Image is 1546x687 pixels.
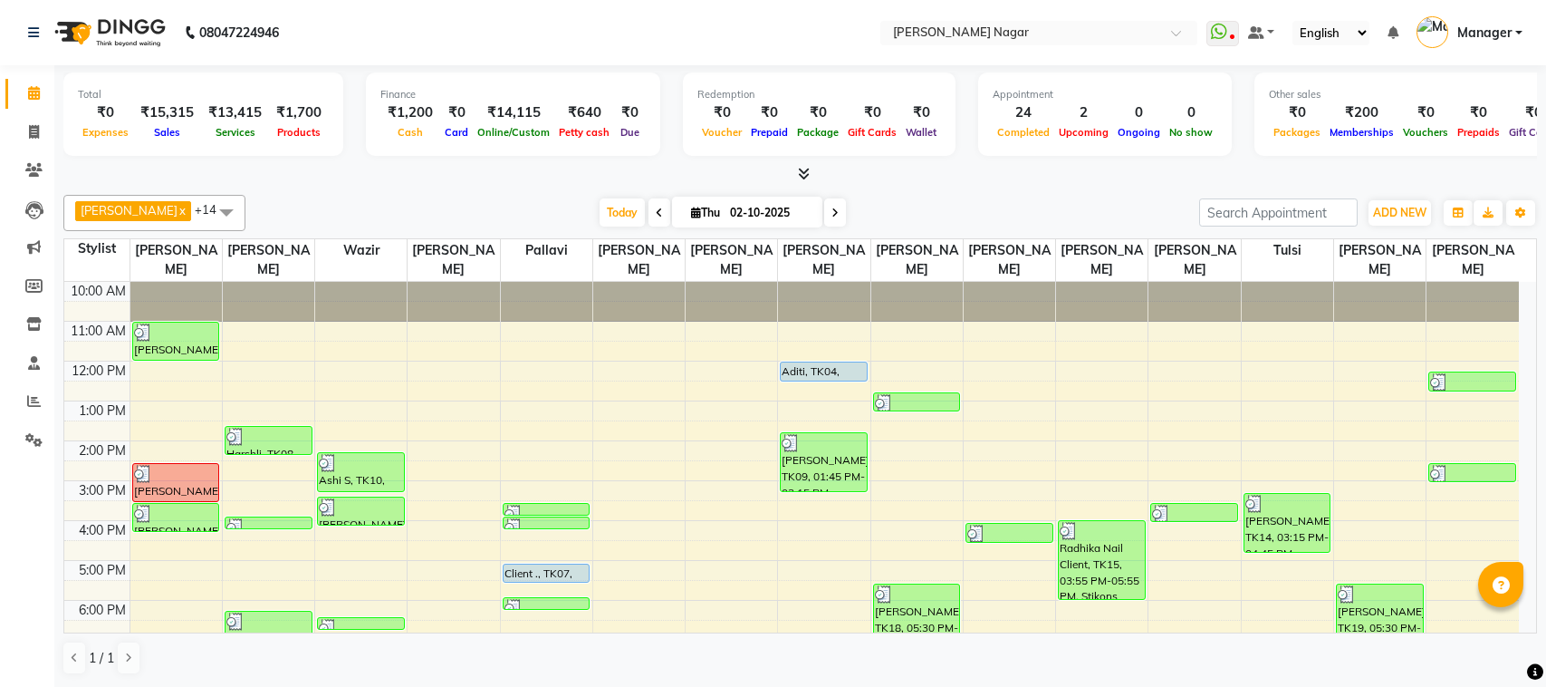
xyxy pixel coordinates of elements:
span: Today [600,198,645,227]
span: Thu [687,206,725,219]
div: ₹14,115 [473,102,554,123]
div: Appointment [993,87,1217,102]
div: Client ., TK07, 05:00 PM-05:30 PM, Fa+fl+um(honey or cream wax) [504,565,590,582]
div: ₹0 [901,102,941,123]
span: [PERSON_NAME] [871,239,963,281]
span: ADD NEW [1373,206,1426,219]
span: Expenses [78,126,133,139]
span: [PERSON_NAME] [964,239,1055,281]
div: ₹0 [843,102,901,123]
div: ₹1,700 [269,102,329,123]
div: ₹0 [697,102,746,123]
div: [PERSON_NAME], TK02, 11:00 AM-12:00 PM, [PERSON_NAME] Global hair colour [133,323,219,360]
div: 11:00 AM [67,322,130,341]
span: Packages [1269,126,1325,139]
div: ₹0 [440,102,473,123]
span: +14 [195,202,230,217]
div: 12:00 PM [68,362,130,381]
div: 5:00 PM [75,561,130,580]
span: Completed [993,126,1054,139]
div: [PERSON_NAME], TK17, 06:20 PM-06:40 PM, Blowdry [318,618,404,629]
div: Total [78,87,329,102]
div: ₹0 [746,102,792,123]
div: 0 [1113,102,1165,123]
span: [PERSON_NAME] [1148,239,1240,281]
span: pallavi [501,239,592,262]
div: 1:00 PM [75,402,130,421]
div: [PERSON_NAME], TK12, 03:20 PM-04:05 PM, [DEMOGRAPHIC_DATA] Haircut + Hairwash [318,498,404,525]
span: Manager [1457,24,1512,43]
span: Voucher [697,126,746,139]
img: Manager [1416,16,1448,48]
div: Aditi, TK04, 12:00 PM-12:30 PM, gel polish [781,363,867,381]
div: ₹15,315 [133,102,201,123]
div: Stylist [64,239,130,258]
span: [PERSON_NAME] [686,239,777,281]
img: logo [46,7,170,58]
div: ₹1,200 [380,102,440,123]
span: Vouchers [1398,126,1453,139]
div: 6:00 PM [75,601,130,620]
span: Petty cash [554,126,614,139]
span: Wallet [901,126,941,139]
div: [PERSON_NAME], TK14, 03:15 PM-04:45 PM, Stikons Extensions with gel polish [1244,494,1330,552]
span: Wazir [315,239,407,262]
div: [PERSON_NAME] New Client, TK01, 03:30 PM-04:15 PM, Matrix Root Touchup [133,504,219,531]
div: ₹640 [554,102,614,123]
b: 08047224946 [199,7,279,58]
div: ₹200 [1325,102,1398,123]
div: ₹13,415 [201,102,269,123]
span: No show [1165,126,1217,139]
span: [PERSON_NAME] [1056,239,1147,281]
div: ₹0 [614,102,646,123]
div: Redemption [697,87,941,102]
div: [PERSON_NAME], TK06, 03:30 PM-04:00 PM, gel polish [1151,504,1237,521]
span: Cash [393,126,427,139]
div: ₹0 [1269,102,1325,123]
div: Aarati [PERSON_NAME] Frnd, TK16, 06:10 PM-06:55 PM, Hairspa [226,612,312,639]
span: [PERSON_NAME] [130,239,222,281]
span: Memberships [1325,126,1398,139]
div: 2:00 PM [75,441,130,460]
span: Prepaids [1453,126,1504,139]
span: Package [792,126,843,139]
div: ₹0 [792,102,843,123]
div: Ashi S, TK10, 02:15 PM-03:15 PM, Advance hairspa [318,453,404,491]
span: [PERSON_NAME] [593,239,685,281]
div: [PERSON_NAME], TK11, 03:30 PM-03:50 PM, Threading Eyebrow [504,504,590,515]
div: [PERSON_NAME], TK11, 03:50 PM-04:10 PM, Blowdry [226,518,312,528]
a: x [178,203,186,218]
span: Products [273,126,325,139]
iframe: chat widget [1470,614,1528,669]
span: Online/Custom [473,126,554,139]
input: Search Appointment [1199,198,1358,227]
div: ₹0 [1398,102,1453,123]
div: 0 [1165,102,1217,123]
span: [PERSON_NAME] [81,203,178,218]
span: Due [616,126,644,139]
div: Radhika Nail Client, TK15, 03:55 PM-05:55 PM, Stikons Extensions with gel polish,Stikons Extesion... [1059,521,1145,599]
span: Gift Cards [843,126,901,139]
div: 24 [993,102,1054,123]
div: [PERSON_NAME], TK18, 05:30 PM-07:00 PM, Stikons Extensions with gel polish [874,585,960,643]
div: [PERSON_NAME], TK03, 02:30 PM-03:00 PM, gel polish [1429,464,1515,481]
div: 4:00 PM [75,521,130,540]
div: [PERSON_NAME], TK06, 04:00 PM-04:30 PM, gel polish [966,524,1052,542]
div: [PERSON_NAME], TK05, 12:15 PM-12:45 PM, gel polish [1429,373,1515,391]
input: 2025-10-02 [725,199,815,227]
div: ₹0 [1453,102,1504,123]
div: Finance [380,87,646,102]
span: [PERSON_NAME] [1334,239,1426,281]
span: Card [440,126,473,139]
div: [PERSON_NAME], TK03, 02:30 PM-03:30 PM, [PERSON_NAME] Global hair colour [133,464,219,501]
span: 1 / 1 [89,649,114,668]
div: 10:00 AM [67,282,130,301]
span: Tulsi [1242,239,1333,262]
div: 2 [1054,102,1113,123]
div: Harshli, TK08, 01:35 PM-02:20 PM, [DEMOGRAPHIC_DATA] Haircut + Hairwash [226,427,312,454]
button: ADD NEW [1368,200,1431,226]
div: Aarati [PERSON_NAME] Frnd, TK16, 05:50 PM-06:10 PM, Threading Eyebrow [504,598,590,609]
span: Sales [149,126,185,139]
span: [PERSON_NAME] [408,239,499,281]
div: [PERSON_NAME], TK19, 05:30 PM-07:00 PM, Eyelash extensions [1337,585,1423,643]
